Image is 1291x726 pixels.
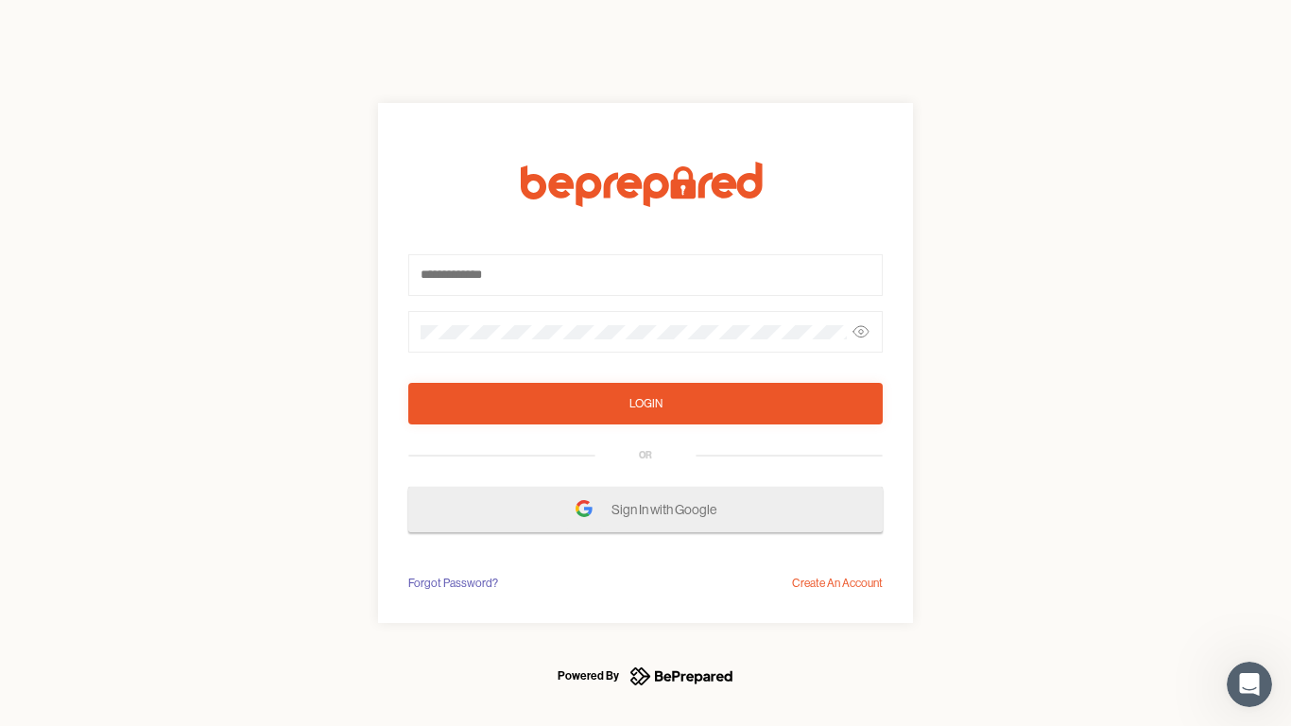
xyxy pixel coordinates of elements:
span: Sign In with Google [611,493,726,527]
iframe: Intercom live chat [1227,662,1272,707]
button: Login [408,383,883,424]
div: OR [639,448,652,463]
div: Login [629,394,663,413]
div: Forgot Password? [408,574,498,593]
button: Sign In with Google [408,487,883,532]
div: Powered By [558,665,619,687]
div: Create An Account [792,574,883,593]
